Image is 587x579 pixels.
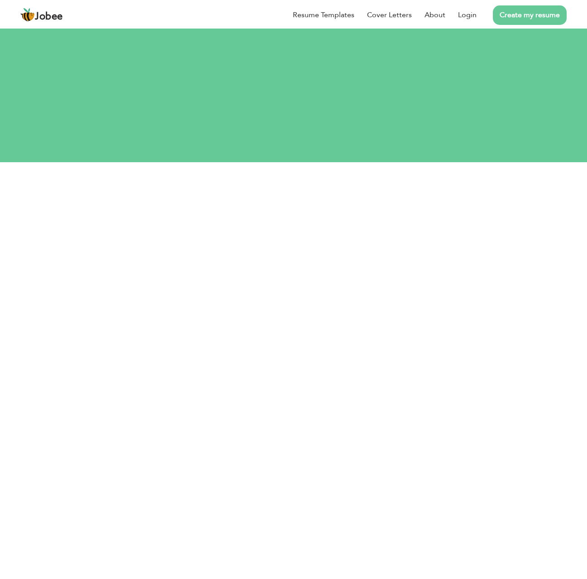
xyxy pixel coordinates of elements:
a: Jobee [20,8,63,22]
a: Cover Letters [367,10,412,20]
a: Login [458,10,477,20]
a: Create my resume [493,5,567,25]
span: Jobee [35,12,63,22]
img: jobee.io [20,8,35,22]
a: Resume Templates [293,10,354,20]
a: About [425,10,445,20]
